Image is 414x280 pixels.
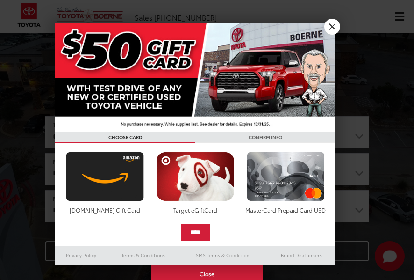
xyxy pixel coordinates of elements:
[244,152,327,201] img: mastercard.png
[55,23,335,132] img: 42635_top_851395.jpg
[154,206,236,214] div: Target eGiftCard
[55,132,195,143] h3: CHOOSE CARD
[55,250,107,261] a: Privacy Policy
[267,250,335,261] a: Brand Disclaimers
[195,132,335,143] h3: CONFIRM INFO
[154,152,236,201] img: targetcard.png
[64,152,146,201] img: amazoncard.png
[179,250,267,261] a: SMS Terms & Conditions
[244,206,327,214] div: MasterCard Prepaid Card USD
[64,206,146,214] div: [DOMAIN_NAME] Gift Card
[107,250,179,261] a: Terms & Conditions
